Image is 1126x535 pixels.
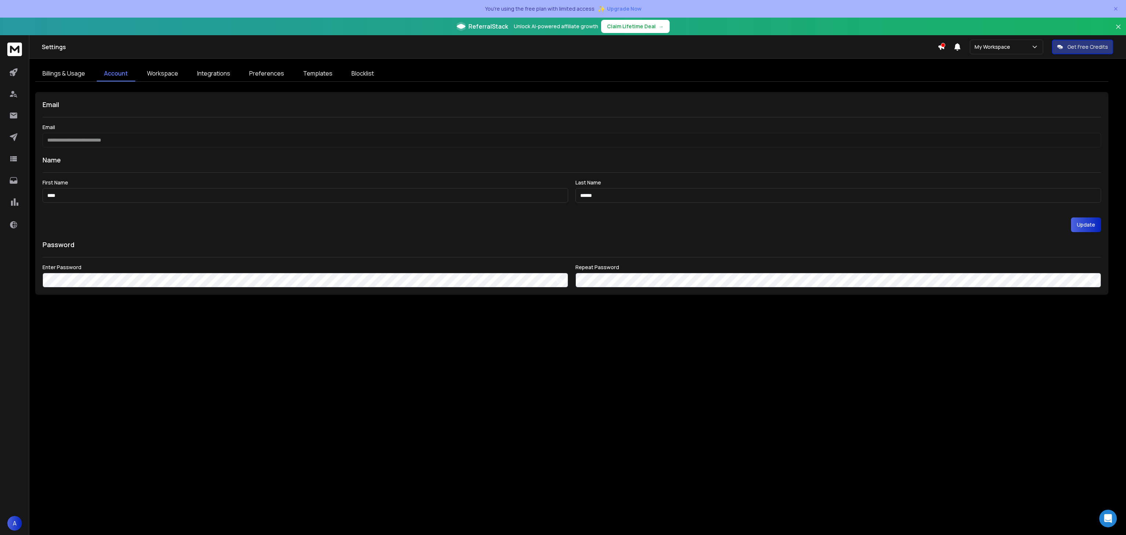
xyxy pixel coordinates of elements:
[35,66,92,81] a: Billings & Usage
[43,125,1101,130] label: Email
[1099,510,1117,527] div: Open Intercom Messenger
[7,516,22,531] button: A
[975,43,1013,51] p: My Workspace
[140,66,185,81] a: Workspace
[1114,22,1123,40] button: Close banner
[514,23,598,30] p: Unlock AI-powered affiliate growth
[659,23,664,30] span: →
[1071,217,1101,232] button: Update
[43,180,568,185] label: First Name
[190,66,238,81] a: Integrations
[344,66,381,81] a: Blocklist
[43,265,568,270] label: Enter Password
[601,20,670,33] button: Claim Lifetime Deal→
[468,22,508,31] span: ReferralStack
[575,180,1101,185] label: Last Name
[597,4,606,14] span: ✨
[485,5,595,12] p: You're using the free plan with limited access
[597,1,641,16] button: ✨Upgrade Now
[607,5,641,12] span: Upgrade Now
[1052,40,1113,54] button: Get Free Credits
[97,66,135,81] a: Account
[1067,43,1108,51] p: Get Free Credits
[42,43,938,51] h1: Settings
[43,99,1101,110] h1: Email
[43,155,1101,165] h1: Name
[242,66,291,81] a: Preferences
[296,66,340,81] a: Templates
[575,265,1101,270] label: Repeat Password
[43,239,74,250] h1: Password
